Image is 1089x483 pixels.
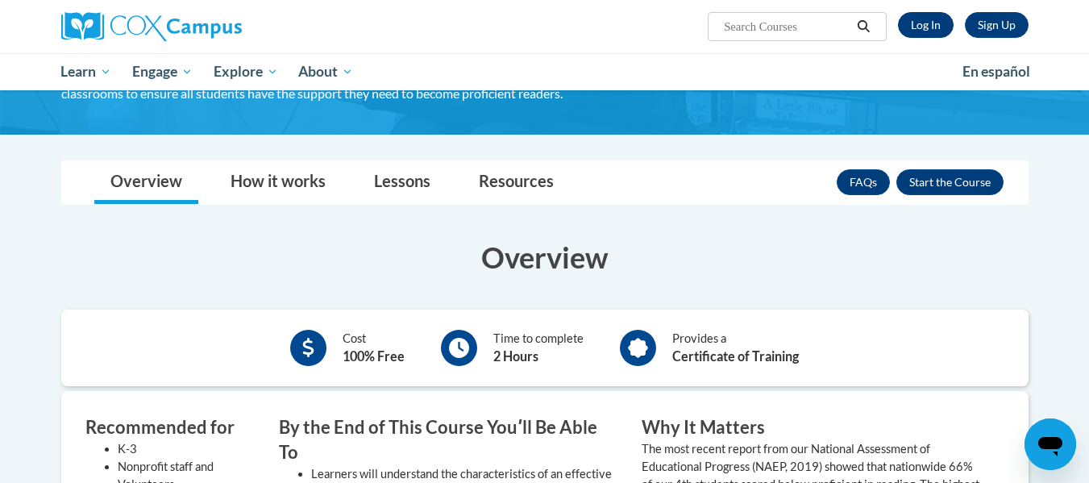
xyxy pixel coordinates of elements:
[493,348,538,364] b: 2 Hours
[851,17,875,36] button: Search
[343,330,405,366] div: Cost
[463,161,570,204] a: Resources
[51,53,123,90] a: Learn
[214,62,278,81] span: Explore
[672,348,799,364] b: Certificate of Training
[37,53,1053,90] div: Main menu
[358,161,447,204] a: Lessons
[898,12,954,38] a: Log In
[952,55,1041,89] a: En español
[61,12,242,41] img: Cox Campus
[896,169,1004,195] button: Enroll
[288,53,364,90] a: About
[60,62,111,81] span: Learn
[214,161,342,204] a: How it works
[132,62,193,81] span: Engage
[962,63,1030,80] span: En español
[965,12,1029,38] a: Register
[493,330,584,366] div: Time to complete
[61,237,1029,277] h3: Overview
[298,62,353,81] span: About
[94,161,198,204] a: Overview
[203,53,289,90] a: Explore
[1025,418,1076,470] iframe: Button to launch messaging window
[279,415,617,465] h3: By the End of This Course Youʹll Be Able To
[722,17,851,36] input: Search Courses
[61,12,368,41] a: Cox Campus
[642,415,980,440] h3: Why It Matters
[118,440,255,458] li: K-3
[343,348,405,364] b: 100% Free
[837,169,890,195] a: FAQs
[85,415,255,440] h3: Recommended for
[122,53,203,90] a: Engage
[672,330,799,366] div: Provides a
